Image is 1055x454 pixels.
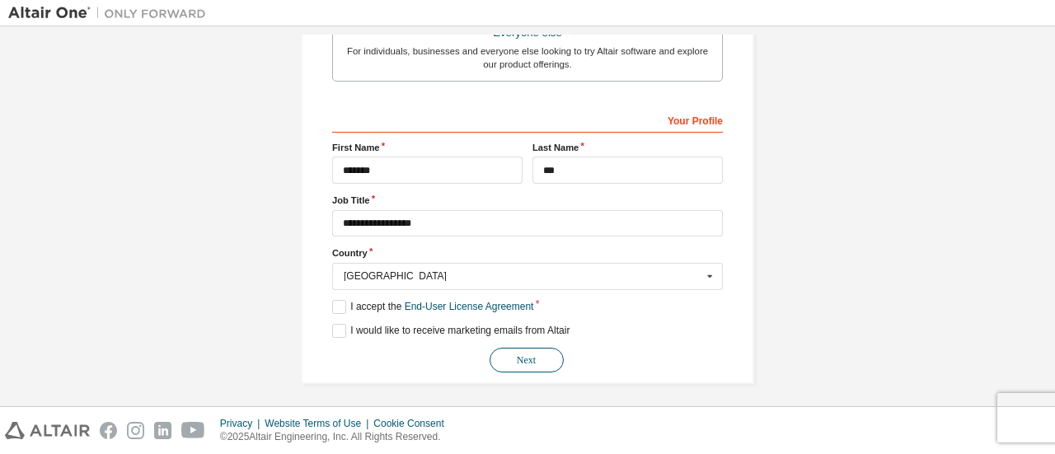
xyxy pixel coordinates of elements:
img: Altair One [8,5,214,21]
div: [GEOGRAPHIC_DATA] [344,271,702,281]
div: Your Profile [332,106,723,133]
div: For individuals, businesses and everyone else looking to try Altair software and explore our prod... [343,44,712,71]
img: altair_logo.svg [5,422,90,439]
label: First Name [332,141,523,154]
label: I accept the [332,300,533,314]
label: I would like to receive marketing emails from Altair [332,324,570,338]
p: © 2025 Altair Engineering, Inc. All Rights Reserved. [220,430,454,444]
img: linkedin.svg [154,422,171,439]
img: instagram.svg [127,422,144,439]
img: youtube.svg [181,422,205,439]
div: Website Terms of Use [265,417,373,430]
button: Next [490,348,564,372]
div: Privacy [220,417,265,430]
div: Cookie Consent [373,417,453,430]
label: Last Name [532,141,723,154]
label: Job Title [332,194,723,207]
label: Country [332,246,723,260]
a: End-User License Agreement [405,301,534,312]
img: facebook.svg [100,422,117,439]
